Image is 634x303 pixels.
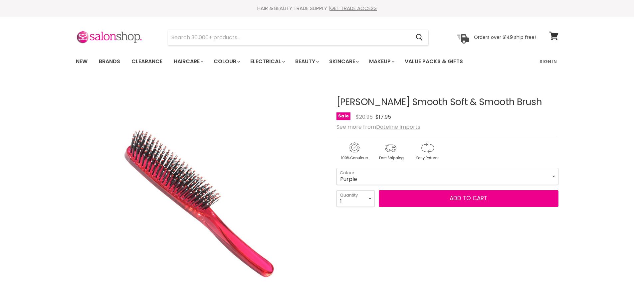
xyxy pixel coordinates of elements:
[324,55,363,69] a: Skincare
[336,123,420,131] span: See more from
[373,141,408,161] img: shipping.gif
[209,55,244,69] a: Colour
[400,55,468,69] a: Value Packs & Gifts
[336,141,372,161] img: genuine.gif
[71,52,502,71] ul: Main menu
[376,123,420,131] a: Dateline Imports
[71,55,93,69] a: New
[411,30,428,45] button: Search
[245,55,289,69] a: Electrical
[336,97,558,107] h1: [PERSON_NAME] Smooth Soft & Smooth Brush
[68,52,567,71] nav: Main
[330,5,377,12] a: GET TRADE ACCESS
[290,55,323,69] a: Beauty
[336,190,375,207] select: Quantity
[94,55,125,69] a: Brands
[356,113,373,121] span: $20.95
[168,30,429,46] form: Product
[375,113,391,121] span: $17.95
[168,30,411,45] input: Search
[474,34,536,40] p: Orders over $149 ship free!
[379,190,558,207] button: Add to cart
[169,55,207,69] a: Haircare
[336,112,350,120] span: Sale
[68,5,567,12] div: HAIR & BEAUTY TRADE SUPPLY |
[364,55,398,69] a: Makeup
[450,194,487,202] span: Add to cart
[535,55,561,69] a: Sign In
[126,55,167,69] a: Clearance
[410,141,445,161] img: returns.gif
